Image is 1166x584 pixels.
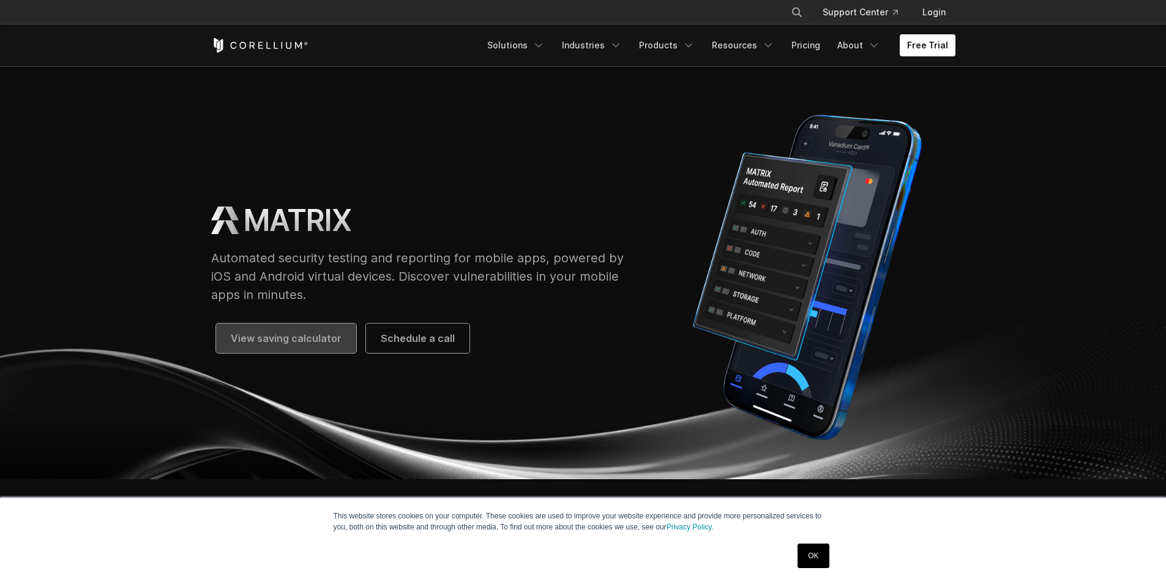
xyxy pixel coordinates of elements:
a: Pricing [784,34,828,56]
a: Support Center [813,1,908,23]
p: Automated security testing and reporting for mobile apps, powered by iOS and Android virtual devi... [211,249,635,304]
a: OK [798,544,829,568]
a: View saving calculator [216,324,356,353]
a: Solutions [480,34,552,56]
a: Privacy Policy. [667,523,714,531]
p: This website stores cookies on your computer. These cookies are used to improve your website expe... [334,510,833,533]
button: Search [786,1,808,23]
span: Schedule a call [381,331,455,346]
span: View saving calculator [231,331,342,346]
img: MATRIX Logo [211,207,239,234]
a: Corellium Home [211,38,308,53]
div: Navigation Menu [480,34,955,56]
a: Resources [704,34,782,56]
h1: MATRIX [244,202,351,239]
a: Schedule a call [366,324,469,353]
a: Login [913,1,955,23]
a: Free Trial [900,34,955,56]
img: Corellium MATRIX automated report on iPhone showing app vulnerability test results across securit... [659,105,955,449]
div: Navigation Menu [776,1,955,23]
a: Industries [555,34,629,56]
a: Products [632,34,702,56]
a: About [830,34,888,56]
